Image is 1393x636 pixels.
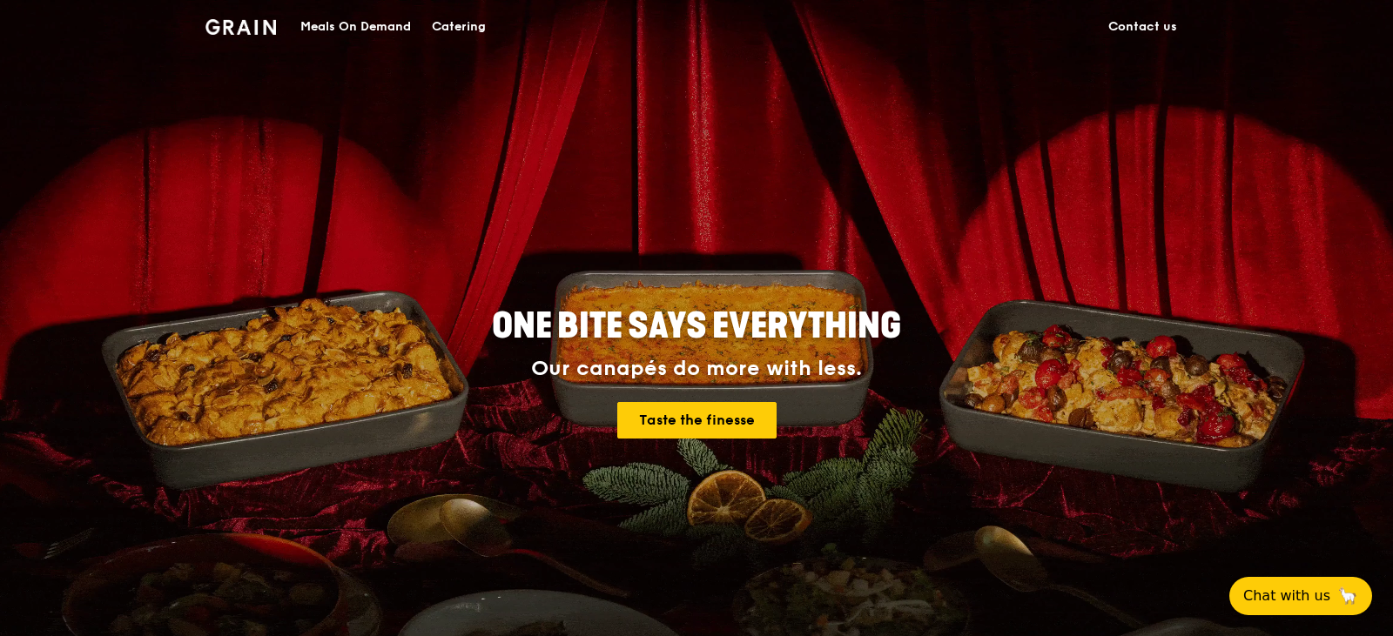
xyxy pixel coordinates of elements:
[1337,586,1358,606] span: 🦙
[1229,577,1372,615] button: Chat with us🦙
[1098,1,1188,53] a: Contact us
[492,305,901,347] span: ONE BITE SAYS EVERYTHING
[300,1,411,53] div: Meals On Demand
[432,1,486,53] div: Catering
[205,19,276,35] img: Grain
[617,402,777,439] a: Taste the finesse
[1243,586,1330,606] span: Chat with us
[383,357,1010,381] div: Our canapés do more with less.
[421,1,496,53] a: Catering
